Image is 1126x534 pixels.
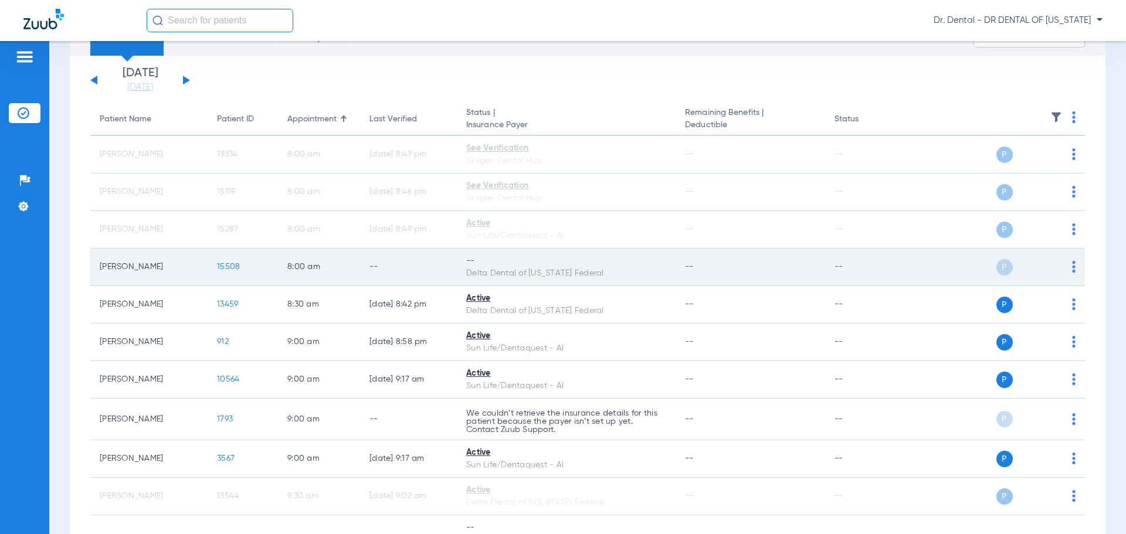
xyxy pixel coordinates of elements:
span: -- [685,454,694,462]
td: [PERSON_NAME] [90,136,208,174]
img: group-dot-blue.svg [1072,261,1076,273]
span: 1793 [217,415,233,423]
img: group-dot-blue.svg [1072,298,1076,310]
th: Remaining Benefits | [676,103,825,136]
span: P [996,222,1013,238]
div: Active [466,484,666,496]
td: -- [825,399,904,440]
span: 15287 [217,225,238,233]
span: -- [685,150,694,158]
div: Patient ID [217,113,254,125]
span: -- [685,300,694,308]
img: hamburger-icon [15,50,34,64]
td: [PERSON_NAME] [90,174,208,211]
td: 8:00 AM [278,211,360,249]
div: Delta Dental of [US_STATE] Federal [466,496,666,509]
img: group-dot-blue.svg [1072,111,1076,123]
td: 9:00 AM [278,324,360,361]
span: -- [685,415,694,423]
img: group-dot-blue.svg [1072,413,1076,425]
span: P [996,334,1013,351]
td: [PERSON_NAME] [90,440,208,478]
img: Zuub Logo [23,9,64,29]
td: 9:00 AM [278,440,360,478]
span: 15508 [217,263,240,271]
div: Delta Dental of [US_STATE] Federal [466,267,666,280]
td: [DATE] 8:46 PM [360,174,457,211]
input: Search for patients [147,9,293,32]
img: group-dot-blue.svg [1072,373,1076,385]
span: 13334 [217,150,238,158]
p: We couldn’t retrieve the insurance details for this patient because the payer isn’t set up yet. C... [466,409,666,434]
img: x.svg [1046,261,1057,273]
td: [DATE] 9:17 AM [360,440,457,478]
td: -- [825,440,904,478]
td: [PERSON_NAME] [90,324,208,361]
div: Sun Life/Dentaquest - AI [466,459,666,471]
img: x.svg [1046,298,1057,310]
td: 9:30 AM [278,478,360,515]
img: x.svg [1046,413,1057,425]
td: -- [825,286,904,324]
td: [DATE] 9:17 AM [360,361,457,399]
div: Patient Name [100,113,198,125]
td: 9:00 AM [278,361,360,399]
td: [DATE] 9:02 AM [360,478,457,515]
td: -- [825,478,904,515]
th: Status [825,103,904,136]
img: x.svg [1046,223,1057,235]
td: 8:00 AM [278,249,360,286]
td: [DATE] 8:58 PM [360,324,457,361]
div: Sun Life/Dentaquest - AI [466,380,666,392]
span: -- [685,263,694,271]
img: group-dot-blue.svg [1072,223,1076,235]
td: 8:30 AM [278,286,360,324]
td: [PERSON_NAME] [90,399,208,440]
td: -- [825,174,904,211]
div: -- [466,522,666,534]
th: Status | [457,103,676,136]
img: group-dot-blue.svg [1072,336,1076,348]
span: -- [685,338,694,346]
td: [PERSON_NAME] [90,211,208,249]
td: -- [360,249,457,286]
td: [DATE] 8:49 PM [360,211,457,249]
span: 3567 [217,454,235,462]
div: Skygen Dental Hub [466,192,666,205]
div: -- [466,255,666,267]
td: -- [825,249,904,286]
span: 13459 [217,300,238,308]
div: Last Verified [369,113,447,125]
span: -- [685,375,694,383]
span: Deductible [685,119,815,131]
span: Dr. Dental - DR DENTAL OF [US_STATE] [934,15,1103,26]
td: -- [825,324,904,361]
div: See Verification [466,180,666,192]
div: Active [466,368,666,380]
div: Active [466,217,666,230]
span: P [996,451,1013,467]
td: -- [360,399,457,440]
div: Patient ID [217,113,269,125]
img: x.svg [1046,373,1057,385]
span: 15119 [217,188,235,196]
div: Active [466,292,666,305]
span: P [996,297,1013,313]
img: x.svg [1046,490,1057,502]
td: [PERSON_NAME] [90,478,208,515]
span: 13544 [217,492,239,500]
img: x.svg [1046,186,1057,198]
a: [DATE] [105,81,175,93]
div: Sun Life/Dentaquest - AI [466,230,666,242]
div: Appointment [287,113,337,125]
td: [PERSON_NAME] [90,249,208,286]
div: Sun Life/Dentaquest - AI [466,342,666,355]
span: -- [685,225,694,233]
img: Search Icon [152,15,163,26]
div: Chat Widget [1067,478,1126,534]
td: [PERSON_NAME] [90,361,208,399]
span: -- [685,492,694,500]
img: x.svg [1046,148,1057,160]
li: [DATE] [105,67,175,93]
div: Active [466,447,666,459]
